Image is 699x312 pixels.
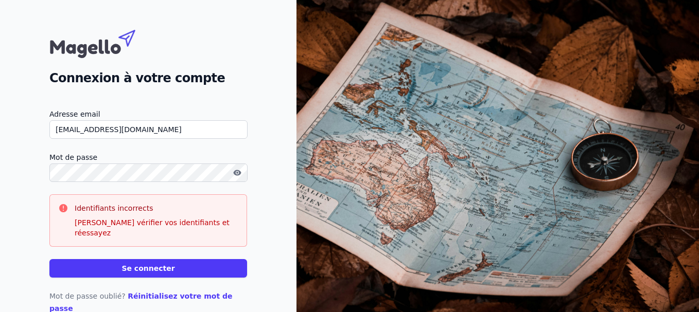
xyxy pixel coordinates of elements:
h2: Connexion à votre compte [49,69,247,87]
button: Se connecter [49,259,247,278]
label: Mot de passe [49,151,247,163]
label: Adresse email [49,108,247,120]
img: Magello [49,25,158,61]
p: [PERSON_NAME] vérifier vos identifiants et réessayez [75,217,238,238]
h3: Identifiants incorrects [75,203,238,213]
